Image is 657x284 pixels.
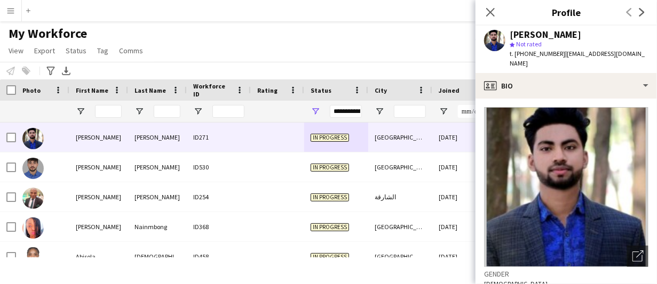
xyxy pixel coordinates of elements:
[69,212,128,241] div: [PERSON_NAME]
[311,253,349,261] span: In progress
[368,212,432,241] div: [GEOGRAPHIC_DATA]
[134,86,166,94] span: Last Name
[93,44,113,58] a: Tag
[69,152,128,182] div: [PERSON_NAME]
[368,123,432,152] div: [GEOGRAPHIC_DATA]
[311,223,349,231] span: In progress
[22,128,44,149] img: Abdul Hannan
[128,242,187,271] div: [DEMOGRAPHIC_DATA]
[193,82,232,98] span: Workforce ID
[516,40,542,48] span: Not rated
[61,44,91,58] a: Status
[368,182,432,212] div: الشارقة
[193,107,203,116] button: Open Filter Menu
[44,64,57,77] app-action-btn: Advanced filters
[476,5,657,19] h3: Profile
[76,86,108,94] span: First Name
[60,64,73,77] app-action-btn: Export XLSX
[69,242,128,271] div: Abisola
[368,242,432,271] div: [GEOGRAPHIC_DATA]
[154,105,180,118] input: Last Name Filter Input
[9,26,87,42] span: My Workforce
[22,217,44,239] img: Abigail Nainmbong
[439,86,460,94] span: Joined
[484,269,648,279] h3: Gender
[432,212,496,241] div: [DATE]
[134,107,144,116] button: Open Filter Menu
[187,212,251,241] div: ID368
[257,86,278,94] span: Rating
[69,182,128,212] div: [PERSON_NAME]
[187,182,251,212] div: ID254
[311,107,320,116] button: Open Filter Menu
[432,123,496,152] div: [DATE]
[458,105,490,118] input: Joined Filter Input
[76,107,85,116] button: Open Filter Menu
[128,152,187,182] div: [PERSON_NAME]
[128,182,187,212] div: [PERSON_NAME]
[30,44,59,58] a: Export
[311,86,331,94] span: Status
[95,105,122,118] input: First Name Filter Input
[187,152,251,182] div: ID530
[368,152,432,182] div: [GEOGRAPHIC_DATA]
[627,246,648,267] div: Open photos pop-in
[476,73,657,99] div: Bio
[212,105,244,118] input: Workforce ID Filter Input
[311,134,349,142] span: In progress
[187,123,251,152] div: ID271
[22,158,44,179] img: Abdullah Alnounou
[97,46,108,55] span: Tag
[119,46,143,55] span: Comms
[510,30,581,39] div: [PERSON_NAME]
[4,44,28,58] a: View
[510,50,565,58] span: t. [PHONE_NUMBER]
[432,182,496,212] div: [DATE]
[432,152,496,182] div: [DATE]
[22,188,44,209] img: Abel Ukaegbu
[311,193,349,201] span: In progress
[66,46,86,55] span: Status
[394,105,426,118] input: City Filter Input
[439,107,448,116] button: Open Filter Menu
[187,242,251,271] div: ID458
[128,212,187,241] div: Nainmbong
[432,242,496,271] div: [DATE]
[9,46,23,55] span: View
[69,123,128,152] div: [PERSON_NAME]
[22,86,41,94] span: Photo
[128,123,187,152] div: [PERSON_NAME]
[510,50,645,67] span: | [EMAIL_ADDRESS][DOMAIN_NAME]
[375,86,387,94] span: City
[34,46,55,55] span: Export
[311,164,349,172] span: In progress
[115,44,147,58] a: Comms
[22,247,44,269] img: Abisola Duyilemi
[375,107,384,116] button: Open Filter Menu
[484,107,648,267] img: Crew avatar or photo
